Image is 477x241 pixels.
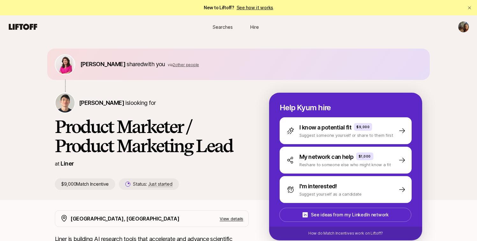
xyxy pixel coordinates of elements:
img: Lizzie Yarbrough de Cantor [458,21,469,32]
p: $9,000 Match Incentive [55,178,115,190]
h1: Product Marketer / Product Marketing Lead [55,117,249,155]
p: How do Match Incentives work on Liftoff? [308,230,383,236]
a: Hire [238,21,270,33]
span: via [168,62,173,67]
p: $9,000 [356,124,370,129]
span: with you [143,61,165,67]
a: Searches [207,21,238,33]
p: shared [80,60,199,69]
p: Reshare to someone else who might know a fit [299,161,391,168]
span: 2 other people [173,62,199,67]
p: [GEOGRAPHIC_DATA], [GEOGRAPHIC_DATA] [70,214,179,223]
p: My network can help [299,152,354,161]
img: Kyum Kim [55,93,75,113]
p: is looking for [79,98,156,107]
span: Searches [213,24,233,30]
p: at [55,159,59,168]
span: [PERSON_NAME] [79,99,124,106]
p: Suggest yourself as a candidate [299,191,362,197]
a: Liner [61,160,74,167]
p: View details [220,215,243,222]
button: Lizzie Yarbrough de Cantor [458,21,469,33]
p: See ideas from my LinkedIn network [311,211,388,219]
a: See how it works [237,5,274,10]
p: I'm interested! [299,182,337,191]
p: Status: [133,180,172,188]
button: See ideas from my LinkedIn network [279,208,411,222]
p: $1,000 [359,154,371,159]
img: 9e09e871_5697_442b_ae6e_b16e3f6458f8.jpg [55,55,75,74]
span: [PERSON_NAME] [80,61,125,67]
span: Hire [250,24,259,30]
p: Help Kyum hire [280,103,412,112]
span: New to Liftoff? [204,4,273,12]
span: Just started [148,181,172,187]
p: I know a potential fit [299,123,351,132]
p: Suggest someone yourself or share to them first [299,132,393,138]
